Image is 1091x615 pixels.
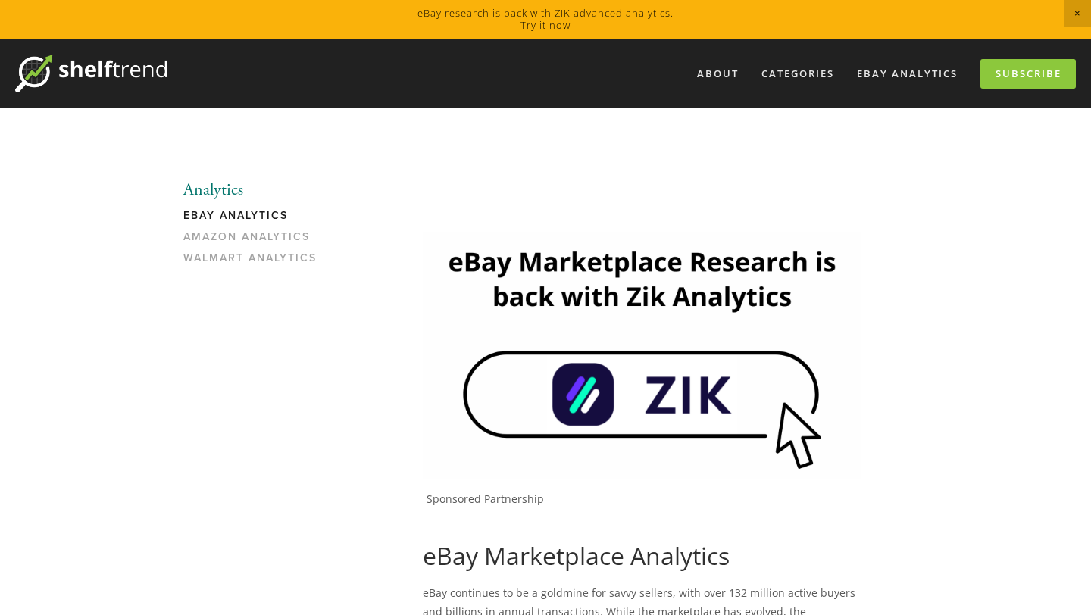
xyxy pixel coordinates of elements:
[423,542,861,570] h1: eBay Marketplace Analytics
[520,18,571,32] a: Try it now
[847,61,968,86] a: eBay Analytics
[15,55,167,92] img: ShelfTrend
[183,251,328,273] a: Walmart Analytics
[183,209,328,230] a: eBay Analytics
[183,230,328,251] a: Amazon Analytics
[687,61,749,86] a: About
[752,61,844,86] div: Categories
[980,59,1076,89] a: Subscribe
[427,492,861,506] p: Sponsored Partnership
[183,180,328,200] li: Analytics
[423,232,861,478] img: Zik Analytics Sponsored Ad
